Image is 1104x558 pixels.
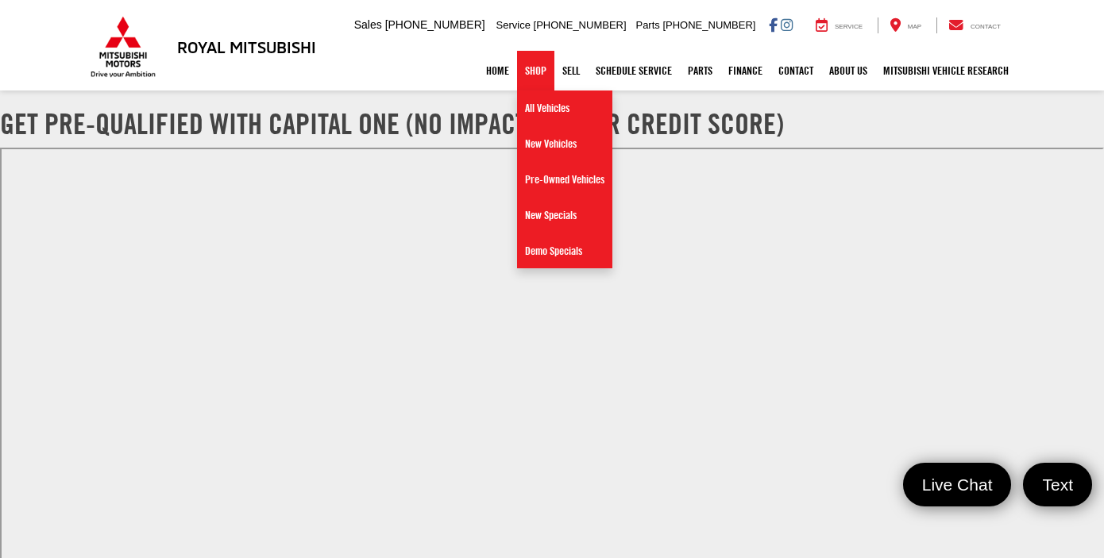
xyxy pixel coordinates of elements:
[720,51,770,90] a: Finance
[769,18,778,31] a: Facebook: Click to visit our Facebook page
[478,51,517,90] a: Home
[517,126,612,162] a: New Vehicles
[971,23,1001,30] span: Contact
[517,90,612,126] a: All Vehicles
[1034,474,1081,495] span: Text
[835,23,863,30] span: Service
[554,51,588,90] a: Sell
[517,51,554,90] a: Shop
[770,51,821,90] a: Contact
[354,18,382,31] span: Sales
[903,463,1012,506] a: Live Chat
[517,162,612,198] a: Pre-Owned Vehicles
[875,51,1017,90] a: Mitsubishi Vehicle Research
[1023,463,1092,506] a: Text
[517,198,612,233] a: New Specials
[635,19,659,31] span: Parts
[914,474,1001,495] span: Live Chat
[177,38,316,56] h3: Royal Mitsubishi
[680,51,720,90] a: Parts: Opens in a new tab
[781,18,793,31] a: Instagram: Click to visit our Instagram page
[517,233,612,268] a: Demo Specials
[588,51,680,90] a: Schedule Service: Opens in a new tab
[936,17,1013,33] a: Contact
[821,51,875,90] a: About Us
[662,19,755,31] span: [PHONE_NUMBER]
[534,19,627,31] span: [PHONE_NUMBER]
[87,16,159,78] img: Mitsubishi
[878,17,933,33] a: Map
[496,19,531,31] span: Service
[385,18,485,31] span: [PHONE_NUMBER]
[804,17,874,33] a: Service
[908,23,921,30] span: Map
